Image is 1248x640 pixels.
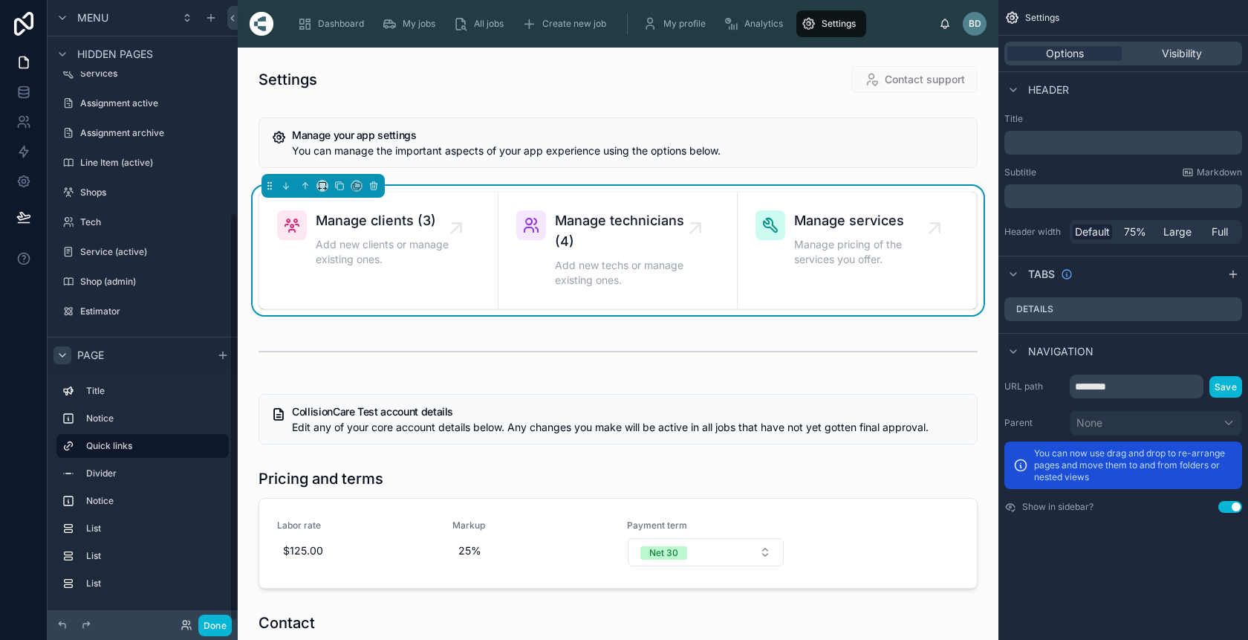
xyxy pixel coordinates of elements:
[1028,83,1069,97] span: Header
[719,10,793,37] a: Analytics
[86,413,223,424] label: Notice
[316,237,456,267] span: Add new clients or manage existing ones.
[1028,267,1055,282] span: Tabs
[1022,501,1093,513] label: Show in sidebar?
[1209,376,1242,398] button: Save
[293,10,374,37] a: Dashboard
[80,157,226,169] label: Line Item (active)
[80,97,226,109] label: Assignment active
[56,151,229,175] a: Line Item (active)
[1004,113,1242,125] label: Title
[198,615,232,636] button: Done
[86,523,223,534] label: List
[1163,224,1192,239] span: Large
[86,468,223,479] label: Divider
[822,18,856,30] span: Settings
[77,348,104,363] span: Page
[796,10,866,37] a: Settings
[56,210,229,234] a: Tech
[86,385,223,397] label: Title
[318,18,364,30] span: Dashboard
[86,550,223,562] label: List
[555,210,695,252] span: Manage technicians (4)
[794,237,935,267] span: Manage pricing of the services you offer.
[56,62,229,85] a: Services
[1182,167,1242,178] a: Markdown
[1004,131,1242,155] div: scrollable content
[80,276,226,288] label: Shop (admin)
[80,306,226,317] label: Estimator
[80,127,226,139] label: Assignment archive
[1004,226,1064,238] label: Header width
[1076,416,1102,430] span: None
[285,7,939,40] div: scrollable content
[403,18,435,30] span: My jobs
[56,91,229,115] a: Assignment active
[80,68,226,80] label: Services
[1162,46,1202,61] span: Visibility
[250,12,273,36] img: App logo
[80,246,226,258] label: Service (active)
[1075,224,1110,239] span: Default
[449,10,514,37] a: All jobs
[1046,46,1084,61] span: Options
[77,10,108,25] span: Menu
[86,578,223,589] label: List
[969,18,981,30] span: BD
[377,10,446,37] a: My jobs
[56,270,229,294] a: Shop (admin)
[1212,224,1228,239] span: Full
[744,18,783,30] span: Analytics
[86,495,223,507] label: Notice
[1004,417,1064,429] label: Parent
[498,193,738,308] a: Manage technicians (4)Add new techs or manage existing ones.
[794,210,935,231] span: Manage services
[86,440,217,452] label: Quick links
[738,193,977,308] a: Manage servicesManage pricing of the services you offer.
[56,181,229,204] a: Shops
[1004,167,1036,178] label: Subtitle
[56,300,229,323] a: Estimator
[474,18,504,30] span: All jobs
[259,193,498,308] a: Manage clients (3)Add new clients or manage existing ones.
[1028,344,1093,359] span: Navigation
[56,121,229,145] a: Assignment archive
[1124,224,1146,239] span: 75%
[1004,381,1064,392] label: URL path
[1197,167,1242,178] span: Markdown
[56,240,229,264] a: Service (active)
[555,258,695,288] span: Add new techs or manage existing ones.
[1034,447,1233,483] p: You can now use drag and drop to re-arrange pages and move them to and from folders or nested views
[48,372,238,610] div: scrollable content
[542,18,606,30] span: Create new job
[638,10,716,37] a: My profile
[663,18,706,30] span: My profile
[316,210,456,231] span: Manage clients (3)
[1025,12,1059,24] span: Settings
[1016,303,1053,315] label: Details
[80,187,226,198] label: Shops
[1004,184,1242,208] div: scrollable content
[77,47,153,62] span: Hidden pages
[80,216,226,228] label: Tech
[1070,410,1242,436] button: None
